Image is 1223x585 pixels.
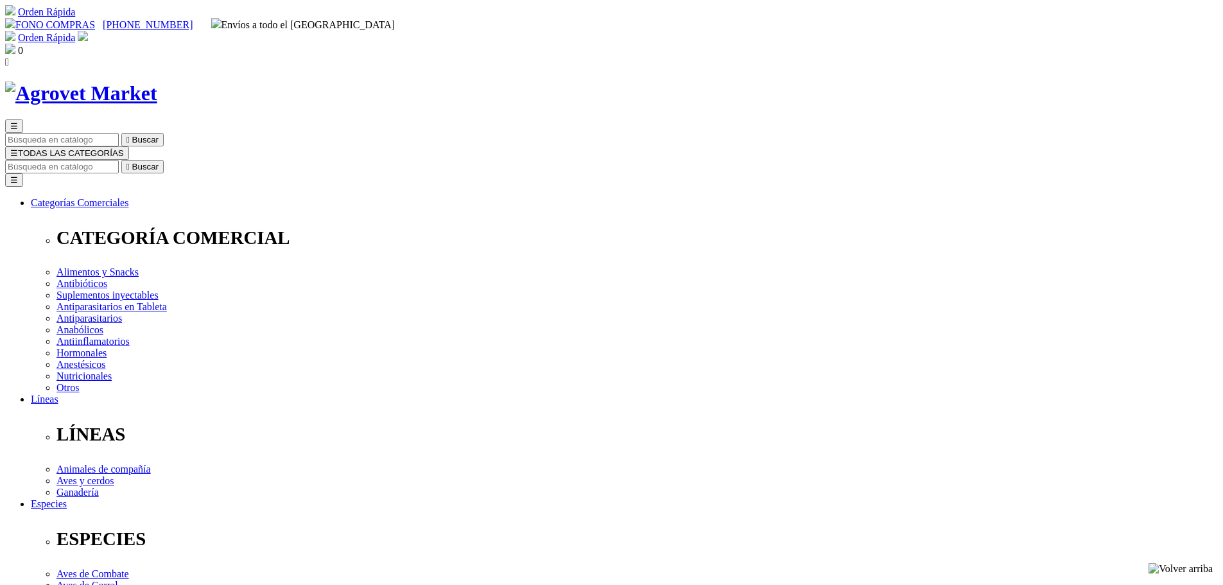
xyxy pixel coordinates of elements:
span: ☰ [10,148,18,158]
img: Volver arriba [1149,563,1213,575]
a: Aves de Combate [56,568,129,579]
a: Aves y cerdos [56,475,114,486]
a: Hormonales [56,347,107,358]
i:  [126,135,130,144]
p: CATEGORÍA COMERCIAL [56,227,1218,249]
a: Anabólicos [56,324,103,335]
a: Orden Rápida [18,6,75,17]
a: Suplementos inyectables [56,290,159,301]
a: Alimentos y Snacks [56,266,139,277]
p: ESPECIES [56,528,1218,550]
span: ☰ [10,121,18,131]
a: Nutricionales [56,371,112,381]
a: Líneas [31,394,58,405]
button:  Buscar [121,160,164,173]
p: LÍNEAS [56,424,1218,445]
a: Antibióticos [56,278,107,289]
a: Categorías Comerciales [31,197,128,208]
a: Otros [56,382,80,393]
a: FONO COMPRAS [5,19,95,30]
i:  [5,57,9,67]
a: Antiparasitarios en Tableta [56,301,167,312]
a: [PHONE_NUMBER] [103,19,193,30]
img: Agrovet Market [5,82,157,105]
button:  Buscar [121,133,164,146]
img: delivery-truck.svg [211,18,221,28]
i:  [126,162,130,171]
img: user.svg [78,31,88,41]
img: shopping-bag.svg [5,44,15,54]
span: 0 [18,45,23,56]
span: Buscar [132,135,159,144]
button: ☰ [5,173,23,187]
a: Orden Rápida [18,32,75,43]
span: Buscar [132,162,159,171]
a: Antiinflamatorios [56,336,130,347]
input: Buscar [5,160,119,173]
button: ☰ [5,119,23,133]
img: shopping-cart.svg [5,31,15,41]
input: Buscar [5,133,119,146]
button: ☰TODAS LAS CATEGORÍAS [5,146,129,160]
a: Especies [31,498,67,509]
a: Anestésicos [56,359,105,370]
span: Envíos a todo el [GEOGRAPHIC_DATA] [211,19,395,30]
img: phone.svg [5,18,15,28]
a: Animales de compañía [56,464,151,475]
img: shopping-cart.svg [5,5,15,15]
a: Ganadería [56,487,99,498]
a: Acceda a su cuenta de cliente [78,32,88,43]
a: Antiparasitarios [56,313,122,324]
